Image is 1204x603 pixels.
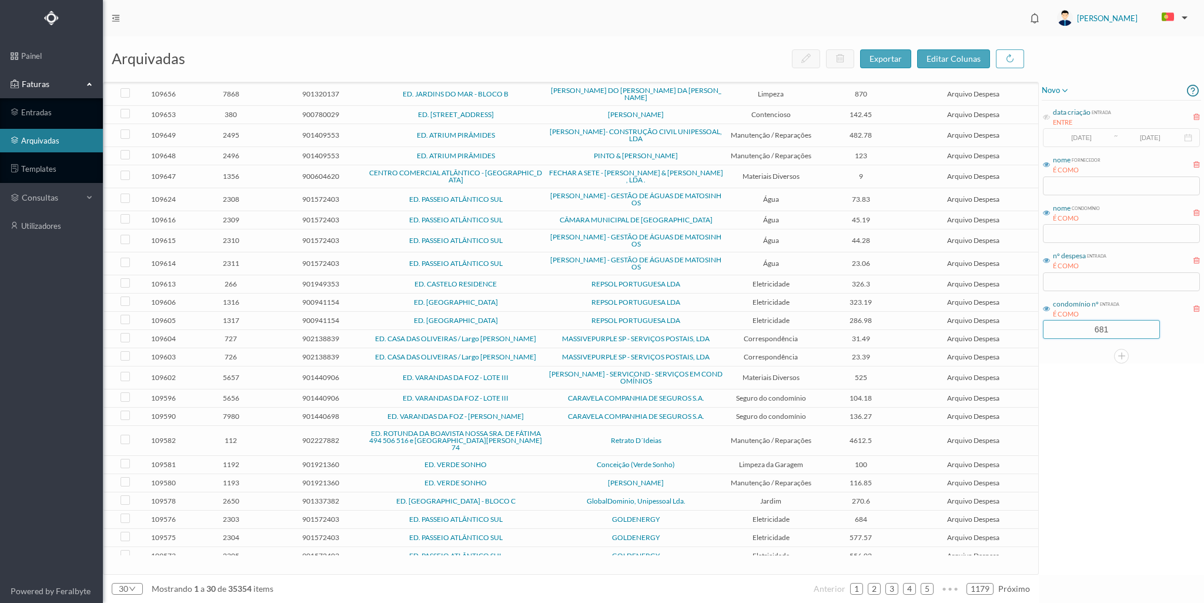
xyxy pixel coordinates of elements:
a: 4 [904,580,915,598]
span: Água [729,195,813,204]
span: 7980 [189,412,273,421]
span: 109582 [144,436,183,445]
a: ED. PASSEIO ATLÂNTICO SUL [409,195,503,204]
span: 2304 [189,533,273,542]
span: 109602 [144,373,183,382]
span: 123 [819,151,903,160]
a: REPSOL PORTUGUESA LDA [591,279,680,288]
span: 286.98 [819,316,903,325]
span: 109624 [144,195,183,204]
span: Manutenção / Reparações [729,151,813,160]
a: [PERSON_NAME] - GESTÃO DE ÁGUAS DE MATOSINHOS [550,191,721,207]
span: Arquivo Despesa [909,298,1038,307]
li: 4 [903,583,916,595]
span: a [200,584,205,594]
a: ED. ATRIUM PIRÂMIDES [417,131,495,139]
span: 901572403 [279,195,363,204]
span: 270.6 [819,497,903,505]
span: Arquivo Despesa [909,515,1038,524]
span: 109656 [144,89,183,98]
div: 30 [119,580,128,598]
span: 525 [819,373,903,382]
span: Arquivo Despesa [909,412,1038,421]
span: Arquivo Despesa [909,279,1038,288]
span: 30 [205,584,218,594]
span: Correspondência [729,334,813,343]
div: data criação [1053,107,1091,118]
span: Arquivo Despesa [909,533,1038,542]
span: 684 [819,515,903,524]
span: arquivadas [112,49,185,67]
span: 901409553 [279,131,363,139]
span: 2311 [189,259,273,268]
span: mostrando [152,584,192,594]
span: anterior [814,584,845,594]
a: ED. VARANDAS DA FOZ - LOTE III [403,394,509,402]
a: REPSOL PORTUGUESA LDA [591,298,680,307]
div: condomínio [1071,203,1100,212]
a: 5 [921,580,933,598]
span: exportar [869,54,902,64]
li: Avançar 5 Páginas [938,579,962,598]
span: 109590 [144,412,183,421]
a: Retrato D´Ideias [611,436,661,445]
img: Logo [44,11,59,25]
span: 2496 [189,151,273,160]
span: 901440906 [279,373,363,382]
span: 109580 [144,478,183,487]
a: ED. PASSEIO ATLÂNTICO SUL [409,259,503,268]
span: 901409553 [279,151,363,160]
a: ED. VARANDAS DA FOZ - LOTE III [403,373,509,382]
span: 901572403 [279,259,363,268]
li: 1 [850,583,863,595]
a: ED. ATRIUM PIRÂMIDES [417,151,495,160]
span: 100 [819,460,903,469]
span: Materiais Diversos [729,172,813,181]
span: 900780029 [279,110,363,119]
i: icon: bell [1027,11,1042,26]
span: 902138839 [279,352,363,361]
img: user_titan3.af2715ee.jpg [1057,10,1073,26]
span: 1317 [189,316,273,325]
span: Arquivo Despesa [909,215,1038,224]
span: Água [729,259,813,268]
span: 1 [192,584,200,594]
span: 109647 [144,172,183,181]
span: 1356 [189,172,273,181]
span: 9 [819,172,903,181]
span: 901921360 [279,478,363,487]
span: Arquivo Despesa [909,478,1038,487]
span: 266 [189,279,273,288]
span: 901949353 [279,279,363,288]
span: 136.27 [819,412,903,421]
a: ED. CASA DAS OLIVEIRAS / Largo [PERSON_NAME] [375,334,536,343]
span: 326.3 [819,279,903,288]
div: nome [1053,155,1071,165]
a: PINTO & [PERSON_NAME] [594,151,678,160]
div: entrada [1099,299,1119,308]
a: ED. VARANDAS DA FOZ - [PERSON_NAME] [387,412,524,421]
div: É COMO [1053,309,1119,319]
i: icon: question-circle-o [1187,82,1199,100]
span: 1316 [189,298,273,307]
span: Arquivo Despesa [909,110,1038,119]
a: FECHAR A SETE - [PERSON_NAME] & [PERSON_NAME] , LDA . [549,168,723,184]
span: 901572403 [279,533,363,542]
span: 2305 [189,551,273,560]
span: Arquivo Despesa [909,151,1038,160]
span: Arquivo Despesa [909,131,1038,139]
span: 109616 [144,215,183,224]
span: 380 [189,110,273,119]
span: 112 [189,436,273,445]
li: 2 [868,583,881,595]
a: 3 [886,580,898,598]
span: Arquivo Despesa [909,497,1038,505]
span: 901572403 [279,551,363,560]
span: Água [729,215,813,224]
span: 727 [189,334,273,343]
span: 109576 [144,515,183,524]
i: icon: menu-fold [112,14,120,22]
a: Conceição (Verde Sonho) [597,460,675,469]
li: Página Seguinte [998,579,1030,598]
span: 109614 [144,259,183,268]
